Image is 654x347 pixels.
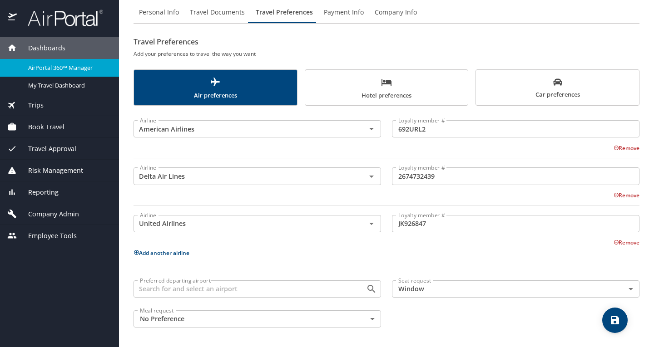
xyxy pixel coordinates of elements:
[17,43,65,53] span: Dashboards
[134,49,639,59] h6: Add your preferences to travel the way you want
[365,122,378,135] button: Open
[136,218,352,230] input: Select an Airline
[17,122,64,132] span: Book Travel
[17,166,83,176] span: Risk Management
[365,170,378,183] button: Open
[614,239,639,246] button: Remove
[134,69,639,106] div: scrollable force tabs example
[134,249,189,257] button: Add another airline
[136,170,352,182] input: Select an Airline
[614,144,639,152] button: Remove
[28,81,108,90] span: My Travel Dashboard
[256,7,313,18] span: Travel Preferences
[139,77,292,101] span: Air preferences
[614,191,639,199] button: Remove
[17,187,59,197] span: Reporting
[481,78,634,100] span: Car preferences
[365,283,378,295] button: Open
[136,123,352,135] input: Select an Airline
[324,7,364,18] span: Payment Info
[28,64,108,72] span: AirPortal 360™ Manager
[17,100,44,110] span: Trips
[365,217,378,230] button: Open
[136,283,352,295] input: Search for and select an airport
[190,7,245,18] span: Travel Documents
[18,9,103,27] img: airportal-logo.png
[375,7,417,18] span: Company Info
[17,209,79,219] span: Company Admin
[8,9,18,27] img: icon-airportal.png
[602,308,628,333] button: save
[134,310,381,327] div: No Preference
[17,231,77,241] span: Employee Tools
[134,1,639,23] div: Profile
[139,7,179,18] span: Personal Info
[311,77,463,101] span: Hotel preferences
[17,144,76,154] span: Travel Approval
[392,280,639,298] div: Window
[134,34,639,49] h2: Travel Preferences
